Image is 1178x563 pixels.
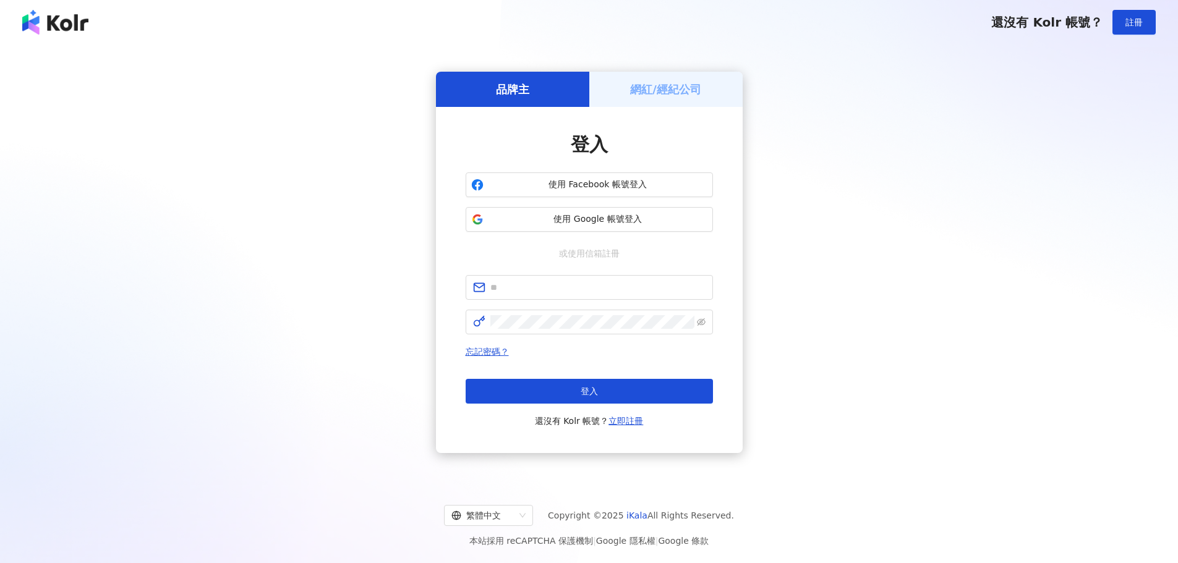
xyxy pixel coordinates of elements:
[466,347,509,357] a: 忘記密碼？
[489,179,707,191] span: 使用 Facebook 帳號登入
[22,10,88,35] img: logo
[548,508,734,523] span: Copyright © 2025 All Rights Reserved.
[571,133,608,155] span: 登入
[581,386,598,396] span: 登入
[496,82,529,97] h5: 品牌主
[535,413,644,428] span: 還沒有 Kolr 帳號？
[1112,10,1156,35] button: 註冊
[596,536,655,546] a: Google 隱私權
[466,172,713,197] button: 使用 Facebook 帳號登入
[608,416,643,426] a: 立即註冊
[1125,17,1143,27] span: 註冊
[550,247,628,260] span: 或使用信箱註冊
[466,379,713,404] button: 登入
[466,207,713,232] button: 使用 Google 帳號登入
[697,318,706,326] span: eye-invisible
[469,533,709,548] span: 本站採用 reCAPTCHA 保護機制
[658,536,709,546] a: Google 條款
[630,82,701,97] h5: 網紅/經紀公司
[451,506,514,525] div: 繁體中文
[626,510,647,520] a: iKala
[489,213,707,226] span: 使用 Google 帳號登入
[991,15,1103,30] span: 還沒有 Kolr 帳號？
[655,536,659,546] span: |
[593,536,596,546] span: |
